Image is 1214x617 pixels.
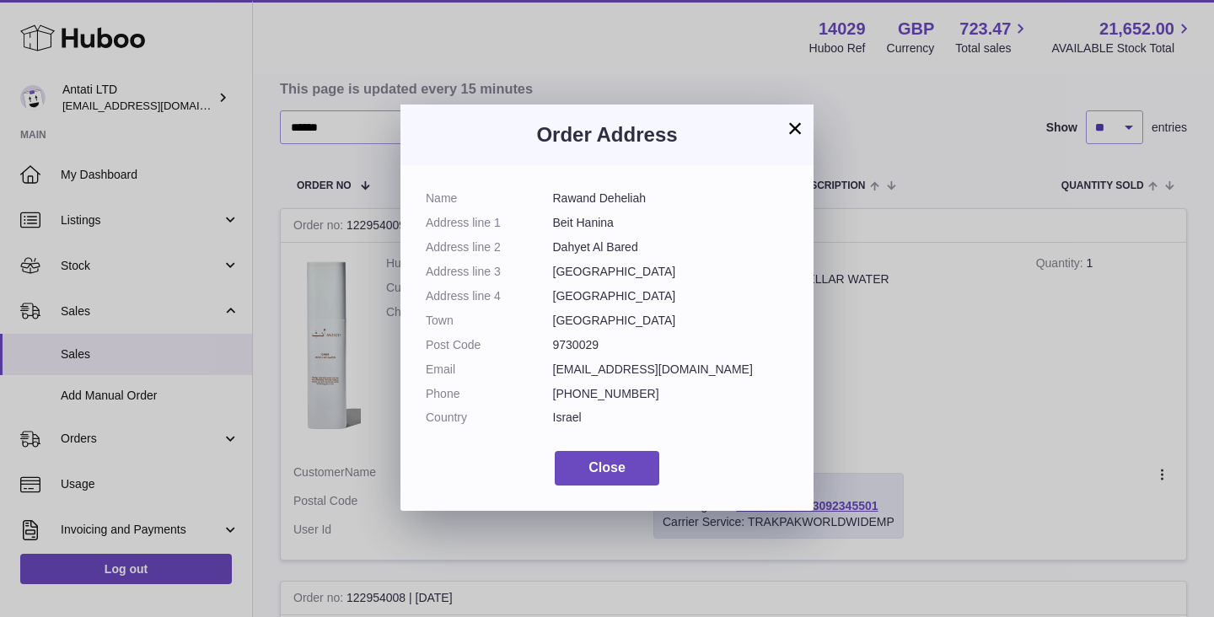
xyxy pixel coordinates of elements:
button: × [785,118,805,138]
dt: Email [426,362,553,378]
span: Close [588,460,626,475]
dd: [GEOGRAPHIC_DATA] [553,288,789,304]
dd: [GEOGRAPHIC_DATA] [553,264,789,280]
dd: Beit Hanina [553,215,789,231]
dd: 9730029 [553,337,789,353]
button: Close [555,451,659,486]
dt: Address line 2 [426,239,553,255]
dt: Country [426,410,553,426]
dd: Rawand Deheliah [553,190,789,207]
h3: Order Address [426,121,788,148]
dd: Israel [553,410,789,426]
dd: [GEOGRAPHIC_DATA] [553,313,789,329]
dt: Post Code [426,337,553,353]
dt: Address line 4 [426,288,553,304]
dd: [PHONE_NUMBER] [553,386,789,402]
dt: Address line 1 [426,215,553,231]
dd: Dahyet Al Bared [553,239,789,255]
dt: Phone [426,386,553,402]
dt: Name [426,190,553,207]
dt: Address line 3 [426,264,553,280]
dd: [EMAIL_ADDRESS][DOMAIN_NAME] [553,362,789,378]
dt: Town [426,313,553,329]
